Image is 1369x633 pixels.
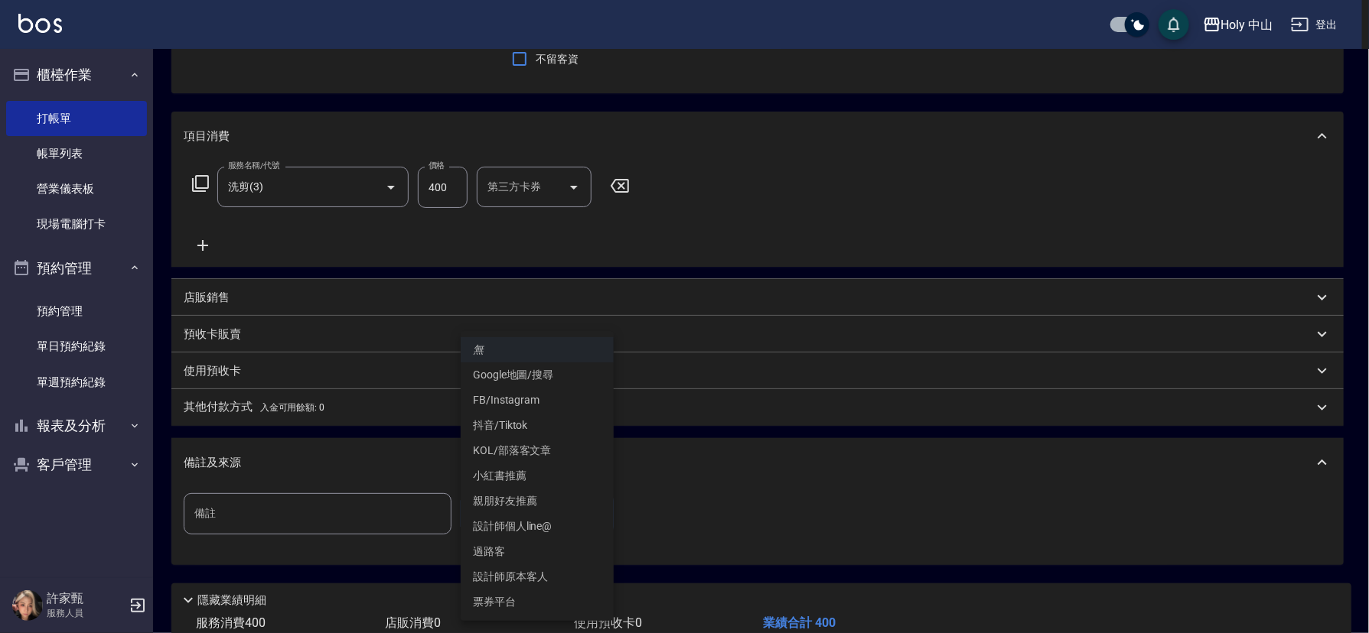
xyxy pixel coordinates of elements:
li: 抖音/Tiktok [461,413,614,438]
li: KOL/部落客文章 [461,438,614,463]
li: 過路客 [461,539,614,564]
li: 設計師原本客人 [461,564,614,589]
li: Google地圖/搜尋 [461,362,614,388]
li: 票券平台 [461,589,614,615]
li: 小紅書推薦 [461,463,614,489]
em: 無 [473,342,484,358]
li: 設計師個人line@ [461,514,614,539]
li: FB/Instagram [461,388,614,413]
li: 親朋好友推薦 [461,489,614,514]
